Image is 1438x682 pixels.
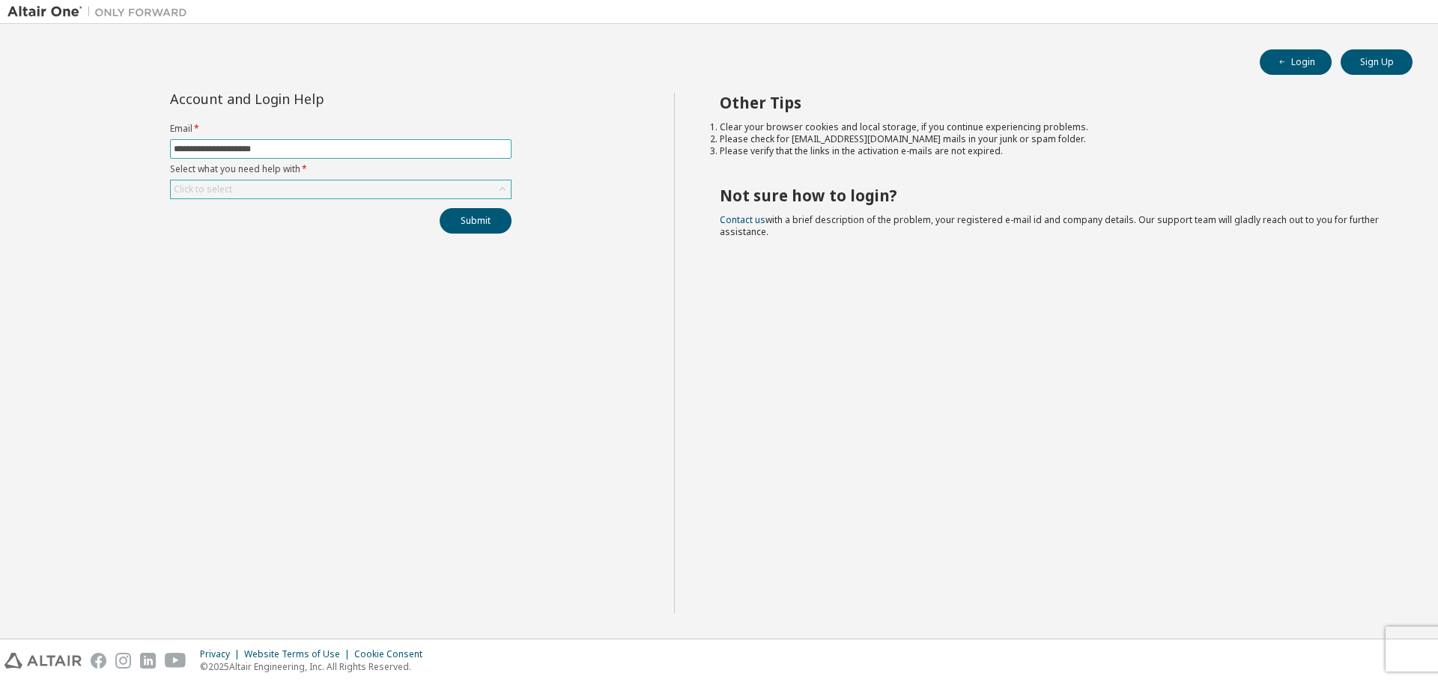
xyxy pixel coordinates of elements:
[1260,49,1332,75] button: Login
[720,213,765,226] a: Contact us
[200,660,431,673] p: © 2025 Altair Engineering, Inc. All Rights Reserved.
[440,208,512,234] button: Submit
[174,183,232,195] div: Click to select
[720,213,1379,238] span: with a brief description of the problem, your registered e-mail id and company details. Our suppo...
[720,133,1386,145] li: Please check for [EMAIL_ADDRESS][DOMAIN_NAME] mails in your junk or spam folder.
[170,93,443,105] div: Account and Login Help
[354,648,431,660] div: Cookie Consent
[4,653,82,669] img: altair_logo.svg
[115,653,131,669] img: instagram.svg
[171,180,511,198] div: Click to select
[720,93,1386,112] h2: Other Tips
[170,123,512,135] label: Email
[140,653,156,669] img: linkedin.svg
[244,648,354,660] div: Website Terms of Use
[7,4,195,19] img: Altair One
[200,648,244,660] div: Privacy
[720,145,1386,157] li: Please verify that the links in the activation e-mails are not expired.
[170,163,512,175] label: Select what you need help with
[720,121,1386,133] li: Clear your browser cookies and local storage, if you continue experiencing problems.
[1341,49,1413,75] button: Sign Up
[720,186,1386,205] h2: Not sure how to login?
[165,653,186,669] img: youtube.svg
[91,653,106,669] img: facebook.svg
